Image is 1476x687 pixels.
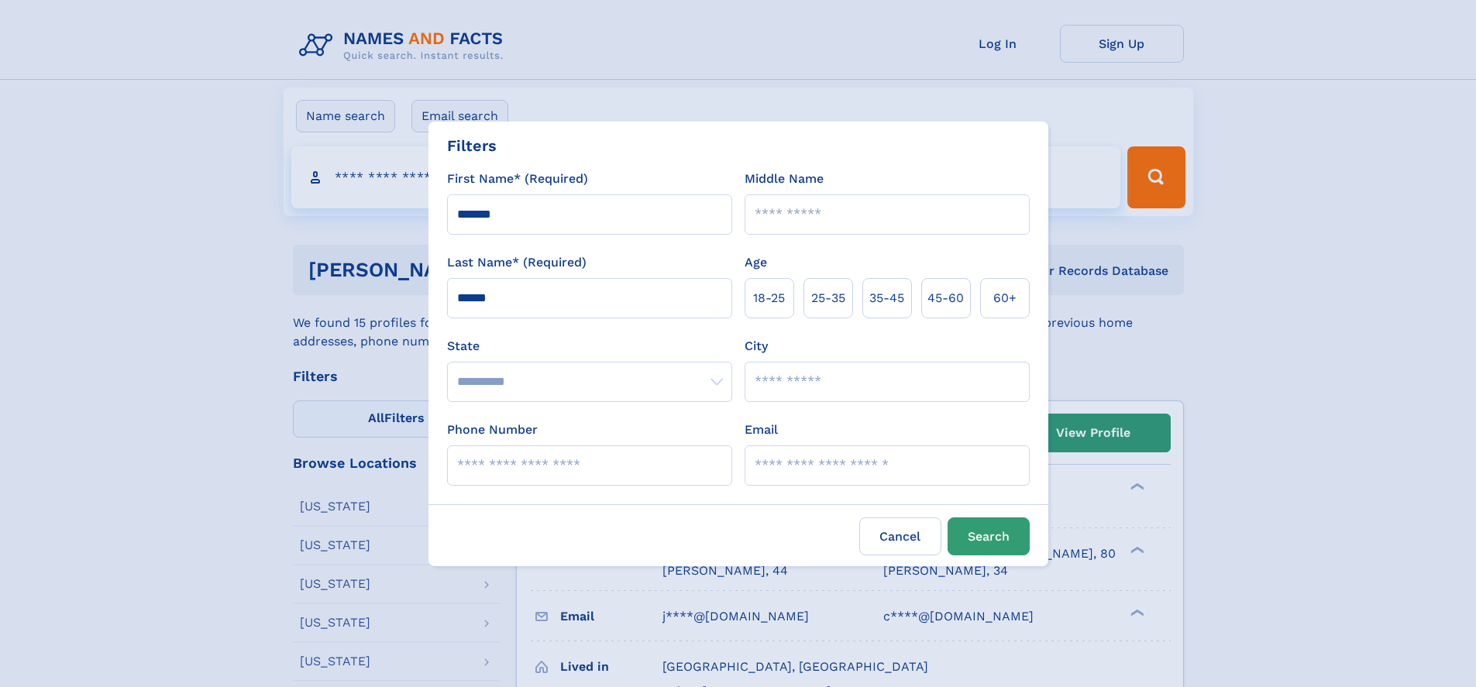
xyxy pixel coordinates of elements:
[811,289,845,307] span: 25‑35
[993,289,1017,307] span: 60+
[745,170,824,188] label: Middle Name
[859,517,941,555] label: Cancel
[745,253,767,272] label: Age
[869,289,904,307] span: 35‑45
[753,289,785,307] span: 18‑25
[927,289,964,307] span: 45‑60
[745,421,778,439] label: Email
[447,134,497,157] div: Filters
[447,337,732,356] label: State
[948,517,1030,555] button: Search
[447,170,588,188] label: First Name* (Required)
[745,337,768,356] label: City
[447,253,587,272] label: Last Name* (Required)
[447,421,538,439] label: Phone Number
